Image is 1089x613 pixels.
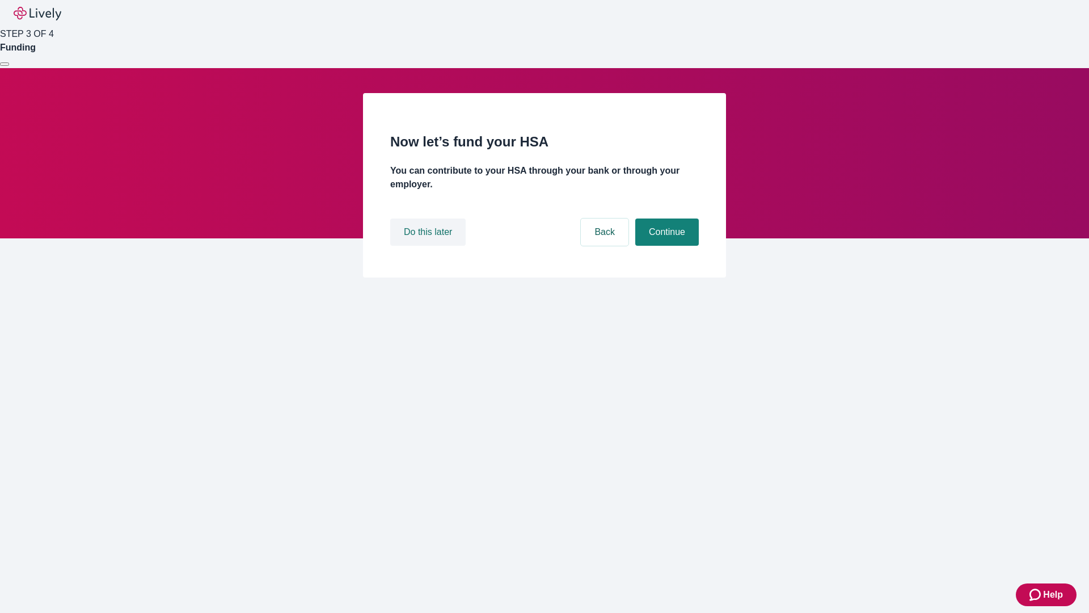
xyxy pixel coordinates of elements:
[14,7,61,20] img: Lively
[1029,588,1043,602] svg: Zendesk support icon
[1043,588,1063,602] span: Help
[390,132,699,152] h2: Now let’s fund your HSA
[581,219,628,246] button: Back
[390,164,699,191] h4: You can contribute to your HSA through your bank or through your employer.
[635,219,699,246] button: Continue
[390,219,466,246] button: Do this later
[1016,583,1077,606] button: Zendesk support iconHelp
